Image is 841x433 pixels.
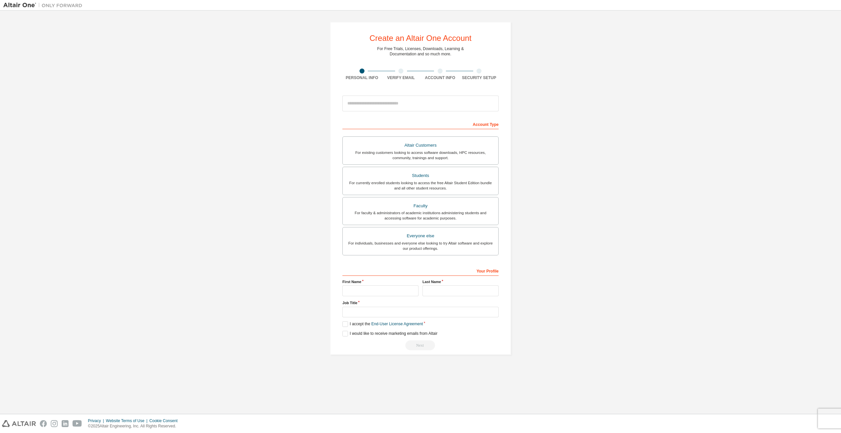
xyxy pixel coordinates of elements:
label: First Name [342,279,419,284]
img: Altair One [3,2,86,9]
div: Account Type [342,119,499,129]
div: Account Info [420,75,460,80]
div: Altair Customers [347,141,494,150]
div: For existing customers looking to access software downloads, HPC resources, community, trainings ... [347,150,494,160]
img: facebook.svg [40,420,47,427]
label: I would like to receive marketing emails from Altair [342,331,437,336]
img: linkedin.svg [62,420,69,427]
div: For Free Trials, Licenses, Downloads, Learning & Documentation and so much more. [377,46,464,57]
div: Cookie Consent [149,418,181,423]
label: I accept the [342,321,423,327]
img: instagram.svg [51,420,58,427]
div: Students [347,171,494,180]
div: For currently enrolled students looking to access the free Altair Student Edition bundle and all ... [347,180,494,191]
div: Faculty [347,201,494,211]
img: youtube.svg [72,420,82,427]
label: Job Title [342,300,499,305]
div: Personal Info [342,75,382,80]
div: Privacy [88,418,106,423]
div: Verify Email [382,75,421,80]
div: Website Terms of Use [106,418,149,423]
div: Create an Altair One Account [369,34,472,42]
div: Everyone else [347,231,494,241]
div: For individuals, businesses and everyone else looking to try Altair software and explore our prod... [347,241,494,251]
div: Your Profile [342,265,499,276]
div: Security Setup [460,75,499,80]
label: Last Name [422,279,499,284]
a: End-User License Agreement [371,322,423,326]
img: altair_logo.svg [2,420,36,427]
p: © 2025 Altair Engineering, Inc. All Rights Reserved. [88,423,182,429]
div: For faculty & administrators of academic institutions administering students and accessing softwa... [347,210,494,221]
div: Read and acccept EULA to continue [342,340,499,350]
